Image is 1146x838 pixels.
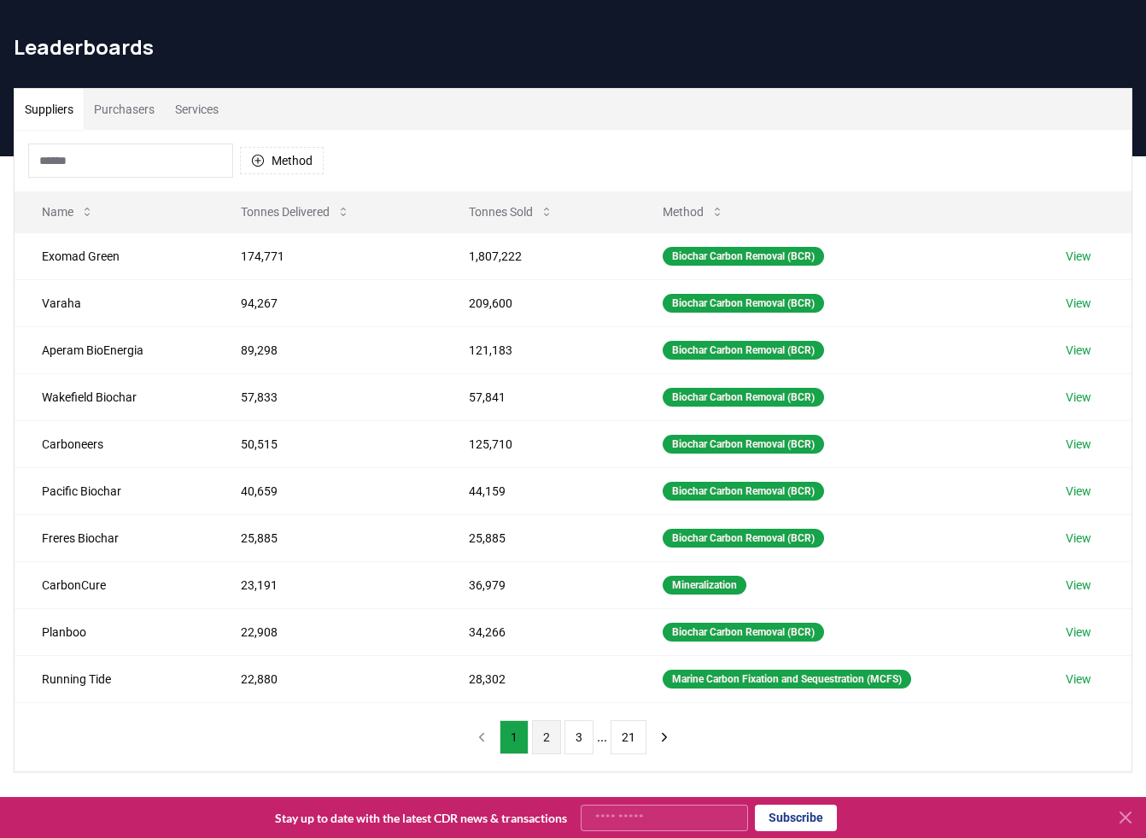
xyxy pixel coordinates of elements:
td: 22,880 [213,655,441,702]
div: Biochar Carbon Removal (BCR) [663,435,824,454]
div: Biochar Carbon Removal (BCR) [663,482,824,501]
div: Biochar Carbon Removal (BCR) [663,294,824,313]
td: Wakefield Biochar [15,373,213,420]
div: Biochar Carbon Removal (BCR) [663,247,824,266]
td: 209,600 [441,279,635,326]
td: 28,302 [441,655,635,702]
button: 21 [611,720,646,754]
button: Services [165,89,229,130]
button: Name [28,195,108,229]
li: ... [597,727,607,747]
td: Exomad Green [15,232,213,279]
a: View [1066,248,1091,265]
div: Biochar Carbon Removal (BCR) [663,388,824,407]
button: Method [649,195,738,229]
div: Marine Carbon Fixation and Sequestration (MCFS) [663,670,911,689]
td: Carboneers [15,420,213,467]
td: 1,807,222 [441,232,635,279]
a: View [1066,671,1091,688]
td: CarbonCure [15,561,213,608]
td: Freres Biochar [15,514,213,561]
td: 94,267 [213,279,441,326]
td: 23,191 [213,561,441,608]
h1: Leaderboards [14,33,1132,61]
td: 89,298 [213,326,441,373]
td: 121,183 [441,326,635,373]
button: 1 [500,720,529,754]
td: Pacific Biochar [15,467,213,514]
button: next page [650,720,679,754]
td: Running Tide [15,655,213,702]
td: Planboo [15,608,213,655]
button: Tonnes Sold [455,195,567,229]
a: View [1066,342,1091,359]
button: 2 [532,720,561,754]
td: 125,710 [441,420,635,467]
a: View [1066,389,1091,406]
td: Varaha [15,279,213,326]
a: View [1066,530,1091,547]
td: 36,979 [441,561,635,608]
div: Biochar Carbon Removal (BCR) [663,341,824,360]
a: View [1066,577,1091,594]
button: Tonnes Delivered [227,195,364,229]
div: Biochar Carbon Removal (BCR) [663,623,824,642]
a: View [1066,436,1091,453]
button: Purchasers [84,89,165,130]
td: 174,771 [213,232,441,279]
td: 40,659 [213,467,441,514]
a: View [1066,295,1091,312]
button: 3 [564,720,593,754]
a: View [1066,624,1091,641]
td: 25,885 [213,514,441,561]
div: Mineralization [663,576,746,595]
td: 44,159 [441,467,635,514]
td: 22,908 [213,608,441,655]
td: 57,841 [441,373,635,420]
a: View [1066,483,1091,500]
td: 34,266 [441,608,635,655]
button: Suppliers [15,89,84,130]
td: 50,515 [213,420,441,467]
button: Method [240,147,324,174]
td: Aperam BioEnergia [15,326,213,373]
td: 25,885 [441,514,635,561]
div: Biochar Carbon Removal (BCR) [663,529,824,548]
td: 57,833 [213,373,441,420]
